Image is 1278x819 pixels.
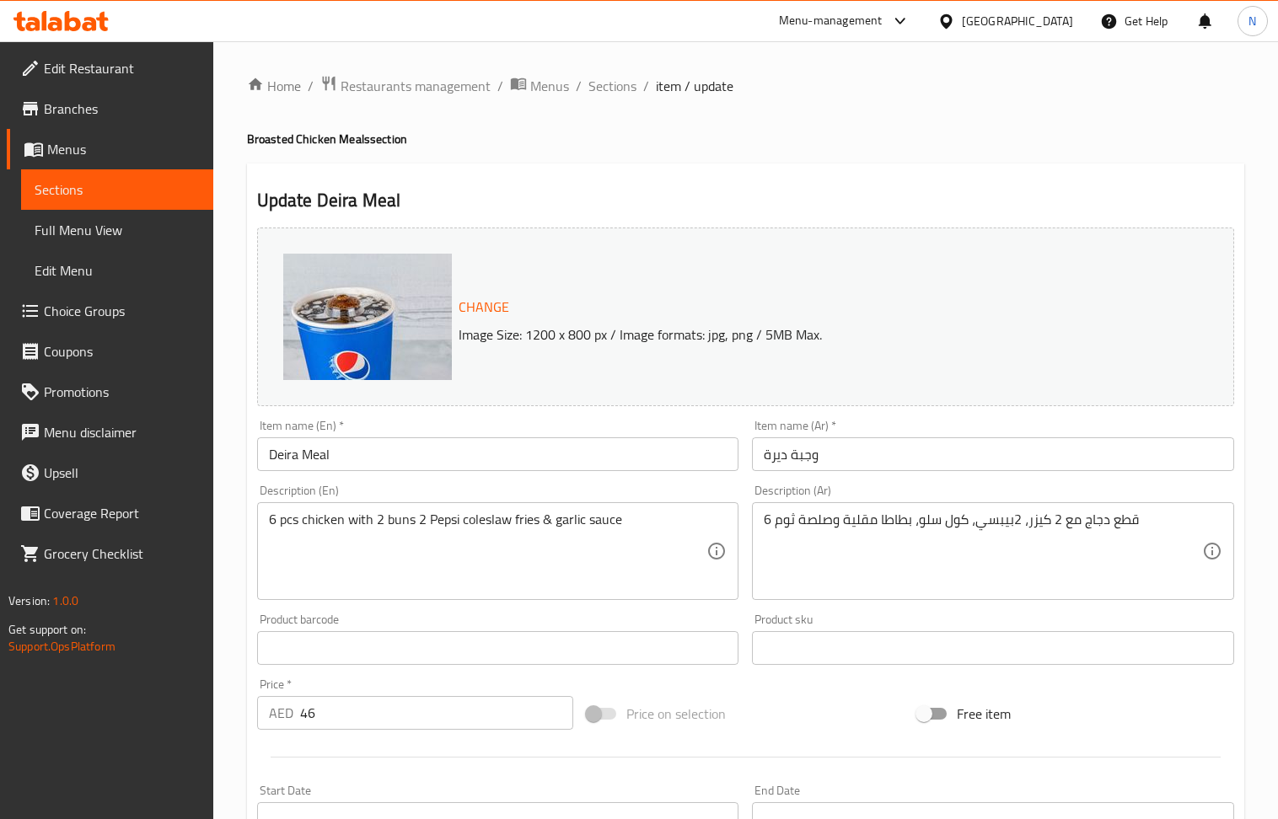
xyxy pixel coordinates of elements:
[341,76,491,96] span: Restaurants management
[7,331,213,372] a: Coupons
[497,76,503,96] li: /
[7,372,213,412] a: Promotions
[7,452,213,493] a: Upsell
[35,260,200,281] span: Edit Menu
[7,533,213,574] a: Grocery Checklist
[779,11,883,31] div: Menu-management
[52,590,78,612] span: 1.0.0
[257,437,739,471] input: Enter name En
[459,295,509,319] span: Change
[8,618,86,640] span: Get support on:
[44,341,200,361] span: Coupons
[35,179,200,200] span: Sections
[8,635,115,657] a: Support.OpsPlatform
[752,437,1234,471] input: Enter name Ar
[257,188,1234,213] h2: Update Deira Meal
[21,169,213,210] a: Sections
[47,139,200,159] span: Menus
[643,76,649,96] li: /
[7,88,213,129] a: Branches
[957,704,1011,724] span: Free item
[247,75,1244,97] nav: breadcrumb
[44,503,200,523] span: Coverage Report
[1248,12,1256,30] span: N
[44,58,200,78] span: Edit Restaurant
[21,210,213,250] a: Full Menu View
[320,75,491,97] a: Restaurants management
[7,48,213,88] a: Edit Restaurant
[626,704,726,724] span: Price on selection
[7,412,213,452] a: Menu disclaimer
[752,631,1234,665] input: Please enter product sku
[7,291,213,331] a: Choice Groups
[44,382,200,402] span: Promotions
[7,493,213,533] a: Coverage Report
[21,250,213,291] a: Edit Menu
[257,631,739,665] input: Please enter product barcode
[247,76,301,96] a: Home
[588,76,636,96] a: Sections
[530,76,569,96] span: Menus
[247,131,1244,147] h4: Broasted Chicken Meals section
[44,99,200,119] span: Branches
[576,76,582,96] li: /
[510,75,569,97] a: Menus
[44,463,200,483] span: Upsell
[452,290,516,324] button: Change
[452,324,1146,345] p: Image Size: 1200 x 800 px / Image formats: jpg, png / 5MB Max.
[269,511,707,591] textarea: 6 pcs chicken with 2 buns 2 Pepsi coleslaw fries & garlic sauce
[656,76,733,96] span: item / update
[7,129,213,169] a: Menus
[44,422,200,442] span: Menu disclaimer
[44,543,200,564] span: Grocery Checklist
[962,12,1073,30] div: [GEOGRAPHIC_DATA]
[269,703,293,723] p: AED
[308,76,314,96] li: /
[35,220,200,240] span: Full Menu View
[283,254,620,591] img: 7f670d2b-00a9-4147-81d3-6d7c2305f62f.jpg
[764,511,1202,591] textarea: 6 قطع دجاج مع 2 كيزر، 2بيبسي، كول سلو، بطاطا مقلية وصلصة ثوم
[44,301,200,321] span: Choice Groups
[8,590,50,612] span: Version:
[300,696,574,730] input: Please enter price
